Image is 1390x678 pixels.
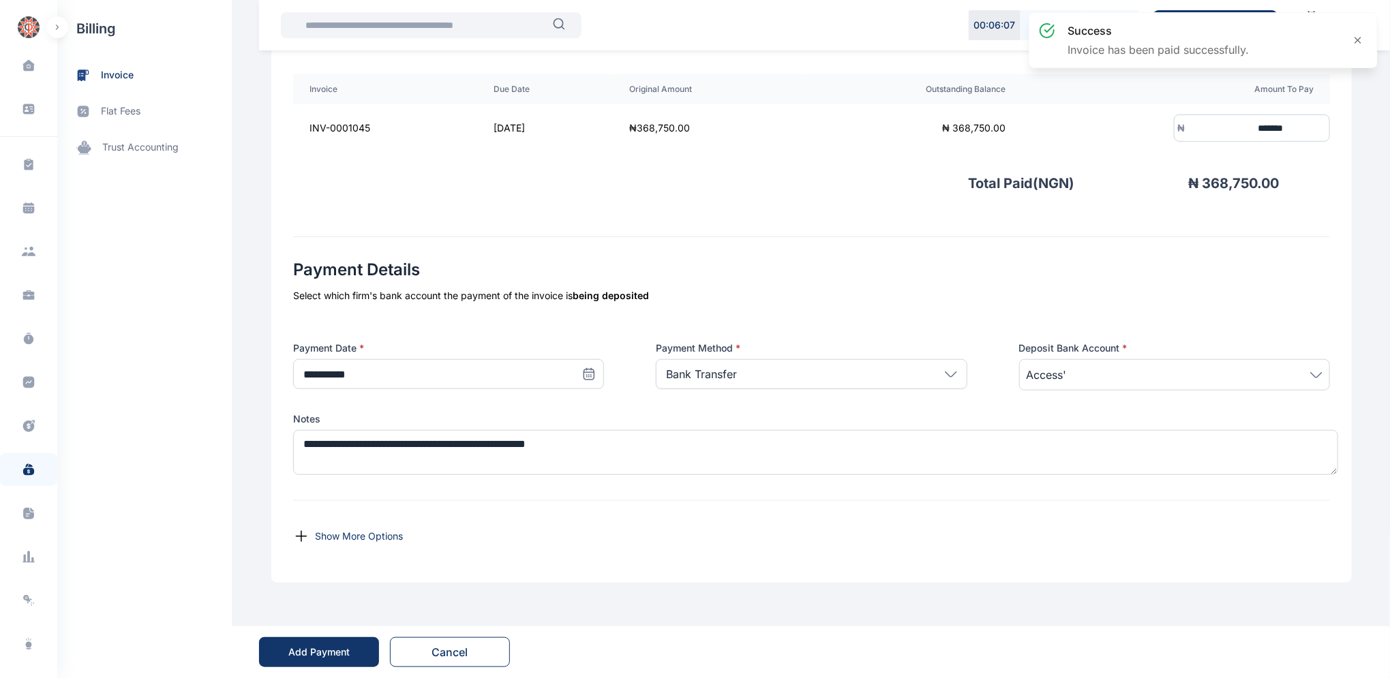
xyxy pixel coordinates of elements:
th: Due Date [477,74,613,104]
td: ₦ 368,750.00 [613,104,801,152]
td: [DATE] [477,104,613,152]
a: invoice [57,57,232,93]
p: 00 : 06 : 07 [974,18,1016,32]
label: Notes [293,412,1330,426]
span: being deposited [573,290,649,301]
p: Invoice has been paid successfully. [1068,42,1249,58]
td: INV-0001045 [293,104,477,152]
td: ₦ 368,750.00 [801,104,1023,152]
a: Calendar [1288,5,1335,46]
span: flat fees [101,104,140,119]
span: Deposit Bank Account [1019,341,1128,355]
button: Add Payment [259,637,379,667]
a: trust accounting [57,129,232,166]
div: Select which firm's bank account the payment of the invoice is [293,289,1330,303]
span: invoice [101,68,134,82]
p: ₦ 368,750.00 [1075,174,1280,193]
span: Access' [1027,367,1067,383]
p: Show More Options [315,529,403,543]
label: Payment Date [293,341,604,355]
button: Pause [1021,10,1084,40]
span: trust accounting [102,140,179,155]
th: Amount To Pay [1023,74,1330,104]
button: Cancel [390,637,510,667]
h3: success [1068,22,1249,39]
h2: Payment Details [293,259,1330,281]
th: Original Amount [613,74,801,104]
label: Payment Method [656,341,967,355]
th: Invoice [293,74,477,104]
th: Outstanding Balance [801,74,1023,104]
div: ₦ [1175,121,1185,135]
div: Add Payment [288,645,350,659]
p: Bank Transfer [666,366,737,382]
a: flat fees [57,93,232,129]
p: Total Paid( NGN ) [969,174,1075,193]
